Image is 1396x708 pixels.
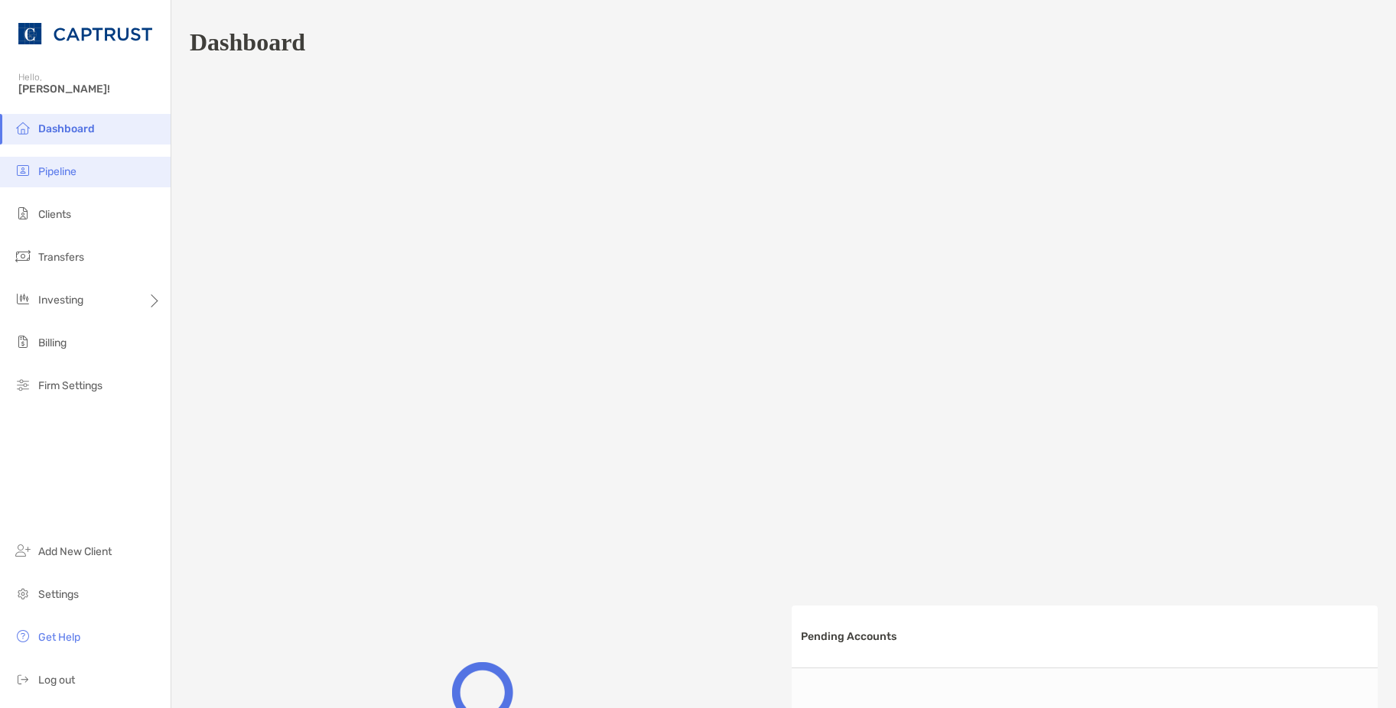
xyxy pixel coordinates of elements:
img: add_new_client icon [14,541,32,560]
h3: Pending Accounts [801,630,896,643]
span: Get Help [38,631,80,644]
img: billing icon [14,333,32,351]
span: Billing [38,336,67,349]
span: Clients [38,208,71,221]
img: clients icon [14,204,32,222]
img: CAPTRUST Logo [18,6,152,61]
span: Settings [38,588,79,601]
h1: Dashboard [190,28,305,57]
span: Investing [38,294,83,307]
img: settings icon [14,584,32,602]
img: logout icon [14,670,32,688]
img: firm-settings icon [14,375,32,394]
img: pipeline icon [14,161,32,180]
img: investing icon [14,290,32,308]
img: dashboard icon [14,119,32,137]
span: Transfers [38,251,84,264]
span: [PERSON_NAME]! [18,83,161,96]
span: Dashboard [38,122,95,135]
span: Pipeline [38,165,76,178]
span: Log out [38,674,75,687]
span: Add New Client [38,545,112,558]
img: transfers icon [14,247,32,265]
span: Firm Settings [38,379,103,392]
img: get-help icon [14,627,32,645]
